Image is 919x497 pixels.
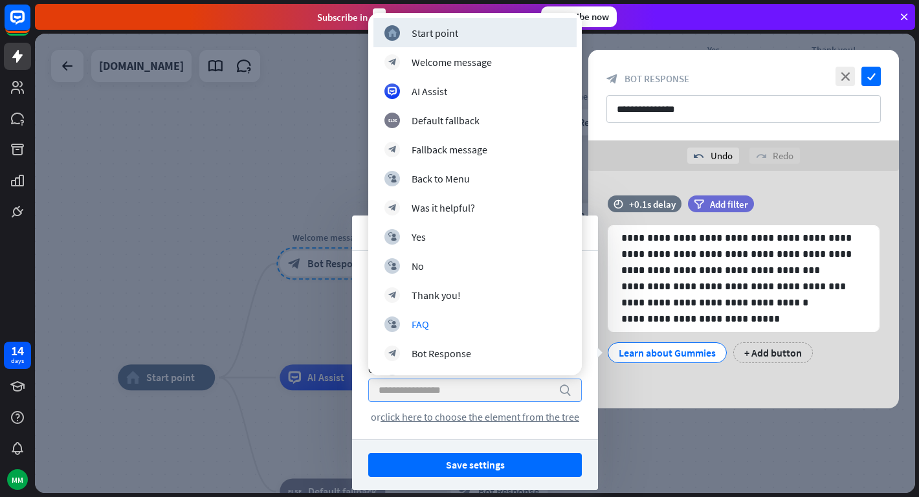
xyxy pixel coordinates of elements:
div: + Add button [733,342,813,363]
a: 14 days [4,342,31,369]
i: block_user_input [388,261,397,270]
i: block_fallback [388,116,397,124]
i: undo [694,151,704,161]
i: block_bot_response [388,349,397,357]
i: time [614,199,623,208]
span: Bot Response [625,72,689,85]
div: Undo [687,148,739,164]
i: block_bot_response [388,58,397,66]
div: Subscribe in days to get your first month for $1 [317,8,531,26]
div: No [412,260,424,272]
div: +0.1s delay [629,198,676,210]
i: block_user_input [388,320,397,328]
div: Was it helpful? [412,201,475,214]
div: Thank you! [412,289,461,302]
div: 14 [11,345,24,357]
i: filter [694,199,704,209]
div: Go to [368,364,582,375]
span: click here to choose the element from the tree [381,410,579,423]
div: Yes [412,230,426,243]
span: Add filter [710,198,748,210]
i: block_bot_response [388,291,397,299]
div: Start point [412,27,458,39]
i: close [836,67,855,86]
div: Subscribe now [541,6,617,27]
div: days [11,357,24,366]
div: Redo [749,148,800,164]
div: Bot Response [412,347,471,360]
div: or [368,410,582,423]
i: home_2 [388,28,397,37]
i: block_bot_response [388,203,397,212]
i: check [861,67,881,86]
div: Welcome message [412,56,492,69]
div: Fallback message [412,143,487,156]
i: block_bot_response [388,145,397,153]
div: FAQ [412,318,429,331]
button: Open LiveChat chat widget [10,5,49,44]
div: Learn about Gummies [619,343,716,362]
div: Back to Menu [412,172,470,185]
i: redo [756,151,766,161]
div: MM [7,469,28,490]
i: block_bot_response [606,73,618,85]
div: AI Assist [412,85,447,98]
div: Default fallback [412,114,480,127]
div: 3 [373,8,386,26]
i: block_user_input [388,174,397,182]
button: Save settings [368,453,582,477]
i: search [559,384,571,397]
i: block_user_input [388,232,397,241]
